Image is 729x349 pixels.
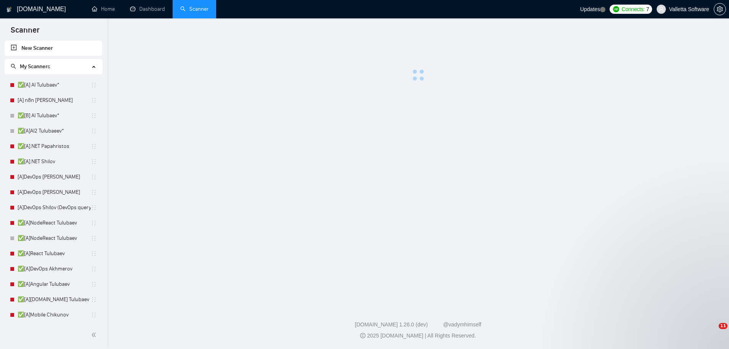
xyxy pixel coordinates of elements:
span: 7 [646,5,649,13]
a: ✅[B] AI Tulubaev* [18,108,91,123]
li: [A] n8n Chizhevskii [5,93,102,108]
span: copyright [360,333,365,338]
span: holder [91,266,97,272]
a: ✅[A][DOMAIN_NAME] Tulubaev [18,292,91,307]
span: user [659,7,664,12]
span: holder [91,113,97,119]
li: New Scanner [5,41,102,56]
a: ✅[A].NET Shilov [18,154,91,169]
a: New Scanner [11,41,96,56]
li: ✅[A]NodeReact Tulubaev [5,215,102,231]
li: ✅[A]Angular Tulubaev [5,277,102,292]
a: ✅[A]React Tulubaev [18,246,91,261]
span: holder [91,128,97,134]
iframe: Intercom live chat [703,323,721,341]
span: My Scanners [20,63,50,70]
span: holder [91,205,97,211]
a: ✅[A] AI Tulubaev* [18,77,91,93]
span: holder [91,159,97,165]
img: upwork-logo.png [613,6,619,12]
a: @vadymhimself [443,321,481,328]
img: logo [7,3,12,16]
span: Scanner [5,25,46,41]
span: holder [91,97,97,103]
li: ✅[A] AI Tulubaev* [5,77,102,93]
span: Connects: [621,5,644,13]
span: search [11,64,16,69]
span: holder [91,312,97,318]
li: ✅[A]Angular.NET Tulubaev [5,292,102,307]
li: ✅[A]React Tulubaev [5,246,102,261]
span: holder [91,174,97,180]
a: ✅[A]Mobile Chikunov [18,307,91,323]
a: ✅[A]AI2 Tulubaeev* [18,123,91,139]
span: holder [91,189,97,195]
a: dashboardDashboard [130,6,165,12]
span: Updates [580,6,600,12]
span: 11 [719,323,727,329]
a: ✅[A]DevOps Akhmerov [18,261,91,277]
a: [A]DevOps [PERSON_NAME] [18,169,91,185]
span: holder [91,143,97,149]
li: [A]DevOps Akhmerov [5,169,102,185]
span: holder [91,297,97,303]
li: ✅[B] AI Tulubaev* [5,108,102,123]
a: [DOMAIN_NAME] 1.26.0 (dev) [355,321,428,328]
span: holder [91,281,97,287]
a: [A]DevOps [PERSON_NAME] [18,185,91,200]
span: My Scanners [11,63,50,70]
li: ✅[A]NodeReact Tulubaev [5,231,102,246]
li: ✅[A]DevOps Akhmerov [5,261,102,277]
a: ✅[A]Angular Tulubaev [18,277,91,292]
div: 2025 [DOMAIN_NAME] | All Rights Reserved. [113,332,723,340]
a: searchScanner [180,6,209,12]
li: ✅[A]AI2 Tulubaeev* [5,123,102,139]
a: ✅[A].NET Papahristos [18,139,91,154]
li: ✅[A].NET Shilov [5,154,102,169]
a: ✅[A]NodeReact Tulubaev [18,231,91,246]
span: holder [91,251,97,257]
a: ✅[A]NodeReact Tulubaev [18,215,91,231]
a: [A] n8n [PERSON_NAME] [18,93,91,108]
a: [A]DevOps Shilov (DevOps query) [18,200,91,215]
span: holder [91,220,97,226]
button: setting [714,3,726,15]
li: ✅[A].NET Papahristos [5,139,102,154]
a: homeHome [92,6,115,12]
span: double-left [91,331,99,339]
span: holder [91,235,97,241]
li: ✅[A]Mobile Chikunov [5,307,102,323]
li: [A]DevOps Shilov [5,185,102,200]
li: [A]DevOps Shilov (DevOps query) [5,200,102,215]
span: holder [91,82,97,88]
a: setting [714,6,726,12]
